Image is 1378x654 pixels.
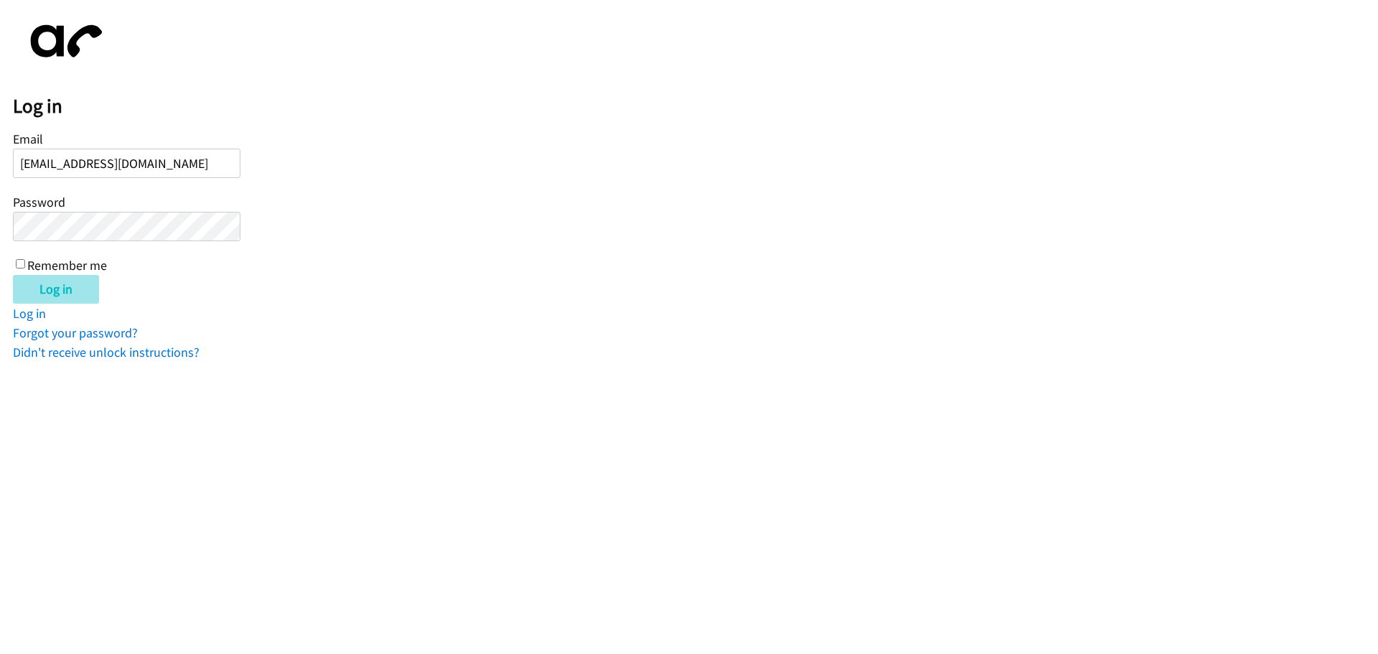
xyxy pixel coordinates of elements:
input: Log in [13,275,99,304]
label: Remember me [27,257,107,274]
a: Forgot your password? [13,324,138,341]
label: Password [13,194,65,210]
a: Didn't receive unlock instructions? [13,344,200,360]
label: Email [13,131,43,147]
a: Log in [13,305,46,322]
h2: Log in [13,94,1378,118]
img: aphone-8a226864a2ddd6a5e75d1ebefc011f4aa8f32683c2d82f3fb0802fe031f96514.svg [13,13,113,70]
